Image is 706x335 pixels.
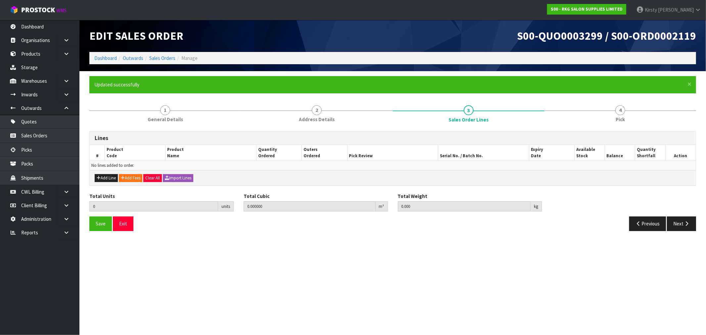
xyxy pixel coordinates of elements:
[464,105,474,115] span: 3
[181,55,198,61] span: Manage
[575,145,605,161] th: Available Stock
[398,201,531,212] input: Total Weight
[376,201,388,212] div: m³
[665,145,696,161] th: Action
[615,105,625,115] span: 4
[160,105,170,115] span: 1
[95,135,691,141] h3: Lines
[629,216,666,231] button: Previous
[90,161,696,170] td: No lines added to order.
[299,116,335,123] span: Address Details
[547,4,626,15] a: S00 - RKG SALON SUPPLIES LIMITED
[119,174,142,182] button: Add Fees
[658,7,694,13] span: [PERSON_NAME]
[448,116,489,123] span: Sales Order Lines
[149,55,175,61] a: Sales Orders
[438,145,529,161] th: Serial No. / Batch No.
[517,29,696,43] span: S00-QUO0003299 / S00-ORD0002119
[89,193,115,200] label: Total Units
[94,55,117,61] a: Dashboard
[635,145,666,161] th: Quantity Shortfall
[90,145,105,161] th: #
[89,216,112,231] button: Save
[605,145,635,161] th: Balance
[123,55,143,61] a: Outwards
[89,201,218,212] input: Total Units
[347,145,438,161] th: Pick Review
[89,126,696,236] span: Sales Order Lines
[10,6,18,14] img: cube-alt.png
[529,145,574,161] th: Expiry Date
[302,145,347,161] th: Outers Ordered
[113,216,133,231] button: Exit
[218,201,234,212] div: units
[21,6,55,14] span: ProStock
[94,81,139,88] span: Updated successfully
[56,7,67,14] small: WMS
[312,105,322,115] span: 2
[667,216,696,231] button: Next
[143,174,162,182] button: Clear All
[89,29,183,43] span: Edit Sales Order
[105,145,165,161] th: Product Code
[244,201,376,212] input: Total Cubic
[687,79,691,89] span: ×
[163,174,193,182] button: Import Lines
[531,201,542,212] div: kg
[96,220,106,227] span: Save
[398,193,428,200] label: Total Weight
[165,145,257,161] th: Product Name
[244,193,269,200] label: Total Cubic
[95,174,118,182] button: Add Line
[257,145,302,161] th: Quantity Ordered
[551,6,623,12] strong: S00 - RKG SALON SUPPLIES LIMITED
[645,7,657,13] span: Kirsty
[616,116,625,123] span: Pick
[148,116,183,123] span: General Details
